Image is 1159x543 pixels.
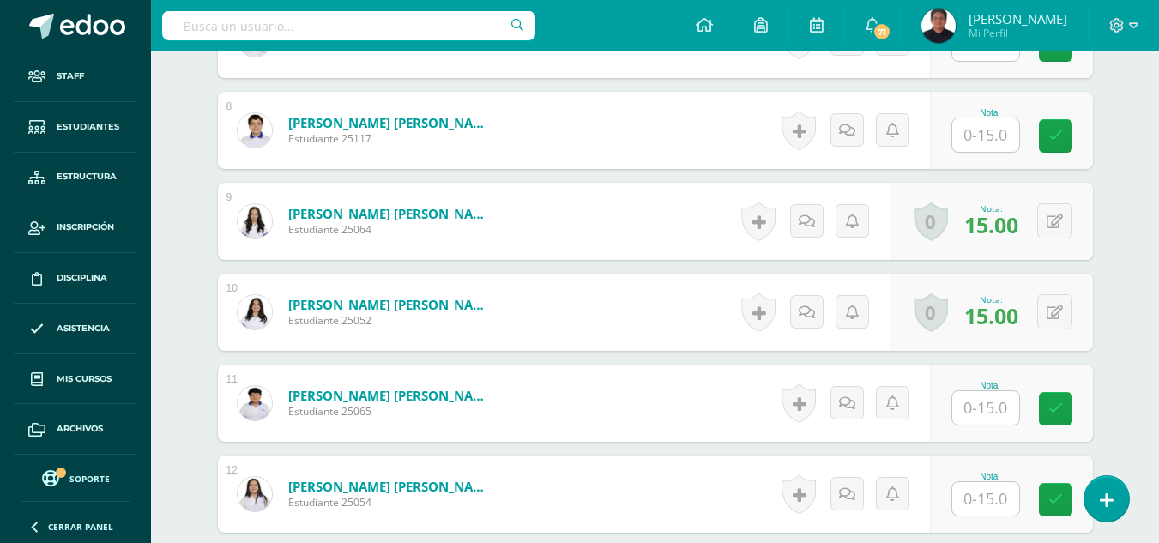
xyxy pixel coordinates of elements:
a: [PERSON_NAME] [PERSON_NAME] [288,387,494,404]
span: Estudiante 25065 [288,404,494,419]
span: Estudiante 25117 [288,131,494,146]
img: 14135a96366ec6b35afe806c572dd688.png [238,386,272,420]
div: Nota [951,381,1027,390]
a: [PERSON_NAME] [PERSON_NAME] [288,205,494,222]
a: Disciplina [14,253,137,304]
span: 71 [872,22,891,41]
span: 15.00 [964,210,1018,239]
div: Nota: [964,293,1018,305]
a: Inscripción [14,202,137,253]
a: 0 [914,293,948,332]
a: Staff [14,51,137,102]
img: 17241223837efaeb1e1d783b7c4e1828.png [238,477,272,511]
a: Asistencia [14,304,137,354]
a: [PERSON_NAME] [PERSON_NAME] [288,296,494,313]
span: Estudiantes [57,120,119,134]
a: [PERSON_NAME] [PERSON_NAME] [288,478,494,495]
a: Estudiantes [14,102,137,153]
img: 249ad9420a572507f14cd68f78ccc3f8.png [238,113,272,148]
span: 15.00 [964,301,1018,330]
input: 0-15.0 [952,391,1019,425]
span: Inscripción [57,220,114,234]
span: Estudiante 25054 [288,495,494,510]
a: Soporte [21,466,130,489]
a: Estructura [14,153,137,203]
img: a4beccd52d1e2b11f01c6d84d446bfb9.png [238,295,272,329]
input: 0-15.0 [952,118,1019,152]
div: Nota: [964,202,1018,214]
span: Soporte [69,473,110,485]
span: Staff [57,69,84,83]
span: Cerrar panel [48,521,113,533]
a: 0 [914,202,948,241]
a: [PERSON_NAME] [PERSON_NAME] [288,114,494,131]
span: Mis cursos [57,372,112,386]
a: Archivos [14,404,137,455]
span: Estudiante 25064 [288,222,494,237]
span: Archivos [57,422,103,436]
span: Mi Perfil [969,26,1067,40]
div: Nota [951,472,1027,481]
input: 0-15.0 [952,482,1019,516]
div: Nota [951,108,1027,118]
span: Estudiante 25052 [288,313,494,328]
span: Disciplina [57,271,107,285]
img: dfb2445352bbaa30de7fa1c39f03f7f6.png [921,9,956,43]
span: [PERSON_NAME] [969,10,1067,27]
span: Estructura [57,170,117,184]
input: Busca un usuario... [162,11,535,40]
a: Mis cursos [14,354,137,405]
span: Asistencia [57,322,110,335]
img: eb90c04a9f261e822ae28de23e3ec6bf.png [238,204,272,238]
